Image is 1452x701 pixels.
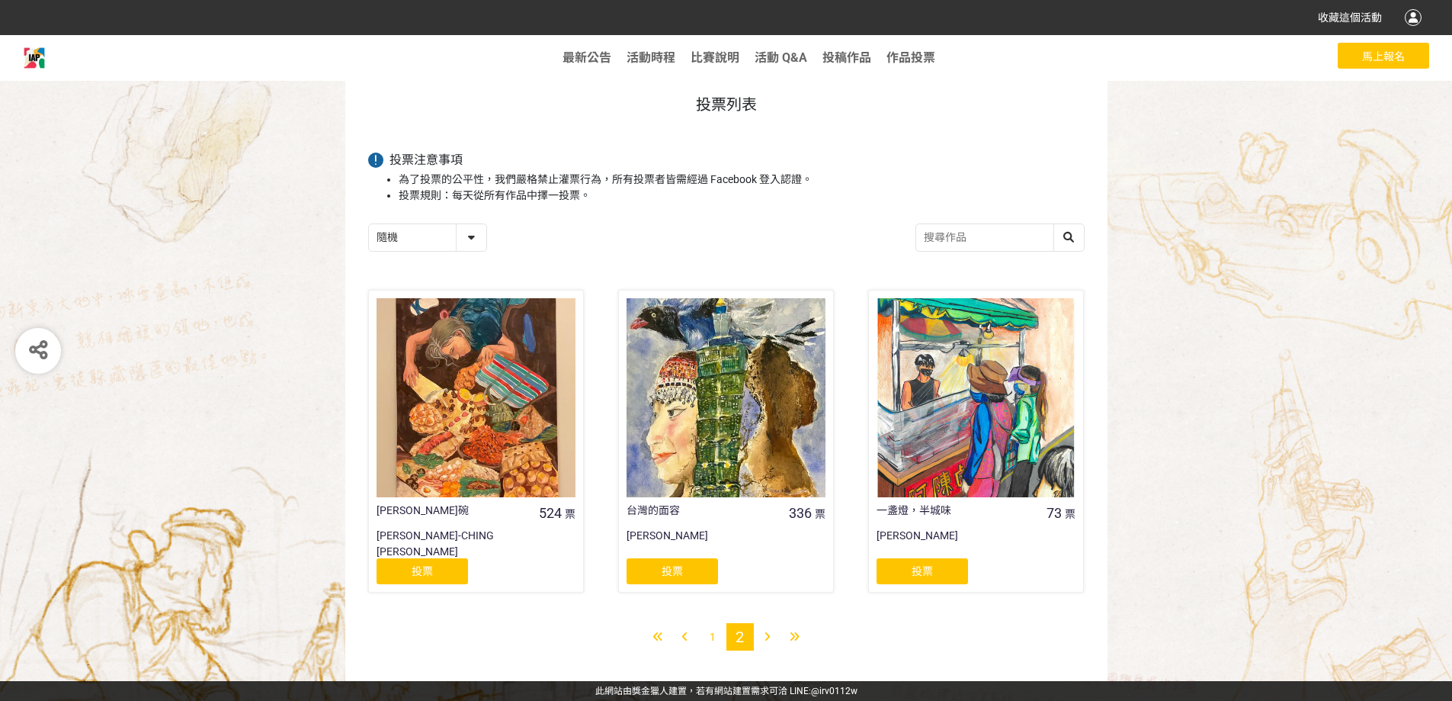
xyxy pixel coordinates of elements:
a: 此網站由獎金獵人建置，若有網站建置需求 [595,686,769,696]
span: 票 [815,508,825,520]
li: 投票規則：每天從所有作品中擇一投票。 [399,188,1085,204]
button: 馬上報名 [1338,43,1429,69]
span: 投稿作品 [822,50,871,65]
span: 336 [789,505,812,521]
div: [PERSON_NAME] [877,528,1075,558]
li: 為了投票的公平性，我們嚴格禁止灌票行為，所有投票者皆需經過 Facebook 登入認證。 [399,172,1085,188]
span: 投票 [412,565,433,577]
span: 投票注意事項 [389,153,463,167]
a: @irv0112w [811,686,857,696]
span: 票 [565,508,575,520]
a: 比賽說明 [691,50,739,65]
span: 收藏這個活動 [1318,11,1382,24]
span: 73 [1047,505,1062,521]
input: 搜尋作品 [916,224,1084,251]
span: 投票 [662,565,683,577]
span: 524 [539,505,562,521]
h1: 投票列表 [368,95,1085,114]
span: 2 [736,628,744,646]
a: 活動時程 [627,50,675,65]
span: 可洽 LINE: [595,686,857,696]
div: 一盞燈，半城味 [877,503,1036,519]
span: 投票 [912,565,933,577]
span: 票 [1065,508,1075,520]
a: 一盞燈，半城味73票[PERSON_NAME]投票 [868,290,1084,593]
div: [PERSON_NAME] [627,528,825,558]
span: 1 [710,631,716,643]
a: 活動 Q&A [755,50,807,65]
a: 台灣的面容336票[PERSON_NAME]投票 [618,290,834,593]
a: [PERSON_NAME]碗524票[PERSON_NAME]-CHING [PERSON_NAME]投票 [368,290,584,593]
span: 馬上報名 [1362,50,1405,63]
img: 2026 IAP羅浮宮國際藝術展徵件 [23,47,46,69]
div: 台灣的面容 [627,503,786,519]
a: 最新公告 [563,50,611,65]
div: [PERSON_NAME]碗 [377,503,536,519]
div: [PERSON_NAME]-CHING [PERSON_NAME] [377,528,575,558]
a: 作品投票 [886,50,935,65]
